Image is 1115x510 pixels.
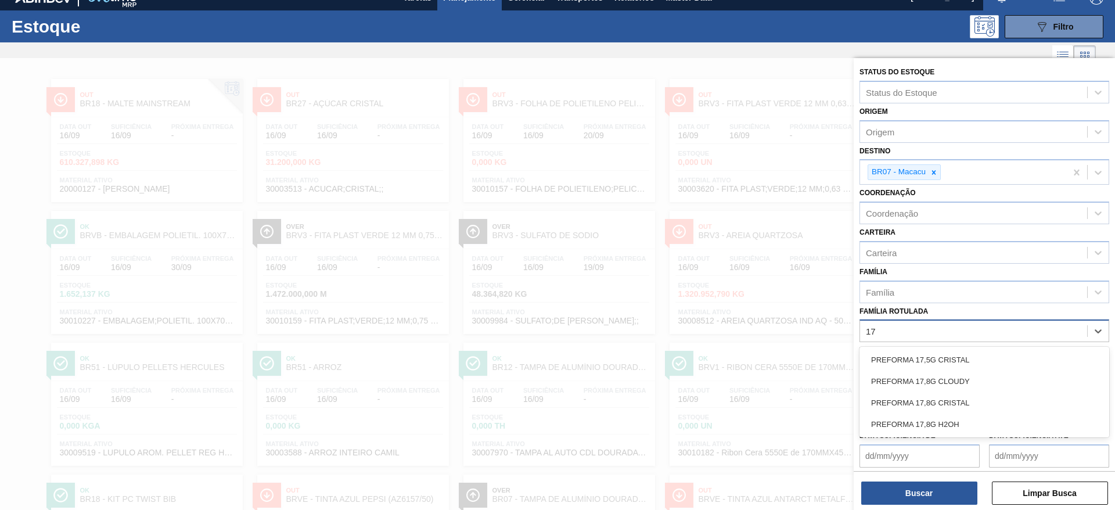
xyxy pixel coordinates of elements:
label: Coordenação [859,189,916,197]
div: Visão em Cards [1074,45,1096,67]
div: Coordenação [866,209,918,218]
label: Família Rotulada [859,307,928,315]
div: PREFORMA 17,8G H2OH [859,414,1109,435]
div: PREFORMA 17,5G CRISTAL [859,349,1109,371]
label: Origem [859,107,888,116]
label: Status do Estoque [859,68,934,76]
label: Família [859,268,887,276]
input: dd/mm/yyyy [859,444,980,468]
div: PREFORMA 17,8G CLOUDY [859,371,1109,392]
div: Status do Estoque [866,87,937,97]
div: Pogramando: nenhum usuário selecionado [970,15,999,38]
div: Família [866,287,894,297]
div: Origem [866,127,894,137]
div: Carteira [866,247,897,257]
div: PREFORMA 17,8G CRISTAL [859,392,1109,414]
label: Carteira [859,228,895,236]
input: dd/mm/yyyy [989,444,1109,468]
span: Filtro [1053,22,1074,31]
label: Material ativo [859,346,918,354]
button: Filtro [1005,15,1103,38]
label: Destino [859,147,890,155]
h1: Estoque [12,20,185,33]
div: Visão em Lista [1052,45,1074,67]
div: BR07 - Macacu [868,165,927,179]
